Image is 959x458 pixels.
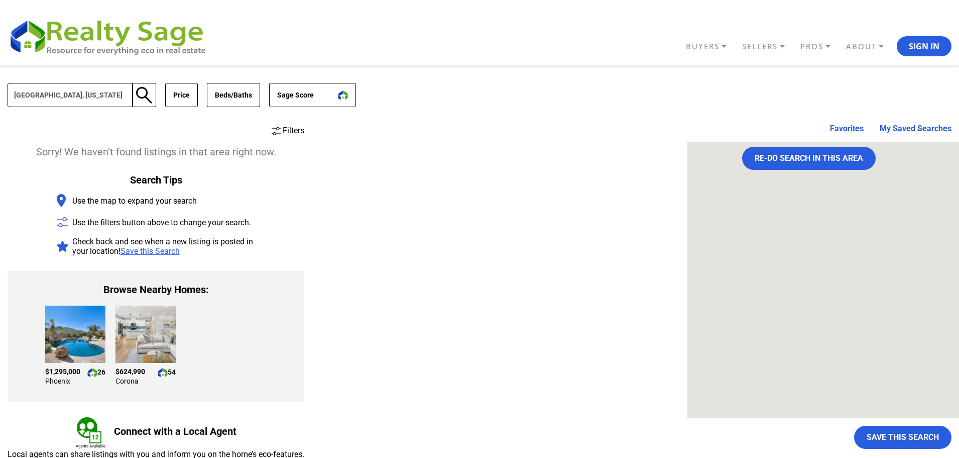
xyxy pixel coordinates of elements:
button: Price [165,83,198,107]
img: REALTY SAGE [8,16,216,56]
span: Check back and see when a new listing is posted in your location! [72,237,257,256]
button: Sign In [897,36,951,56]
button: Save This Search [854,426,951,449]
span: $1,295,000 [45,368,80,378]
button: Sage Score [269,83,356,107]
span: 54 [158,368,176,378]
a: PROS [798,38,844,55]
button: Beds/Baths [207,83,260,107]
h3: Search Tips [56,169,257,186]
h3: Connect with a Local Agent [114,425,236,437]
p: Sorry! We haven’t found listings in that area right now. [8,145,304,159]
span: Use the map to expand your search [72,194,197,208]
a: Favorites [830,125,864,133]
a: Filters [272,126,304,135]
img: connect local agent [76,417,106,450]
a: Save this Search [121,246,180,256]
span: Filters [283,126,304,135]
span: Phoenix [45,378,70,385]
button: Re-do search in this area [742,147,876,170]
span: Use the filters button above to change your search. [72,215,251,229]
span: Corona [115,378,139,385]
a: My Saved Searches [880,125,951,133]
h3: Browse Nearby Homes: [40,279,272,296]
input: Search ... [8,83,133,107]
span: $624,990 [115,368,145,378]
span: 26 [87,368,105,378]
a: SELLERS [740,38,798,55]
a: ABOUT [844,38,897,55]
a: BUYERS [683,38,740,55]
